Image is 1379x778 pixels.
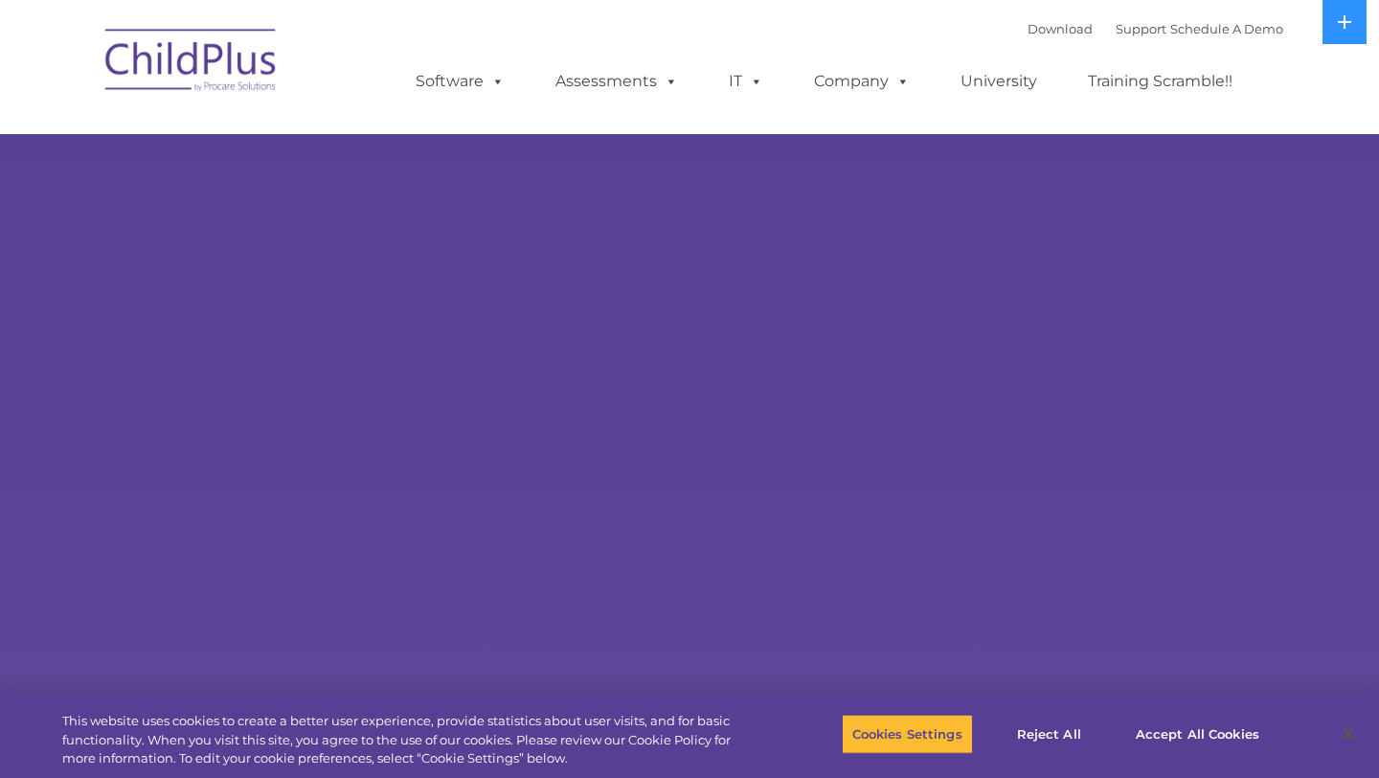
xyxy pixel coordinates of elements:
button: Close [1327,713,1369,755]
a: Schedule A Demo [1170,21,1283,36]
font: | [1028,21,1283,36]
img: ChildPlus by Procare Solutions [96,15,287,111]
a: Support [1116,21,1166,36]
button: Accept All Cookies [1125,714,1270,754]
div: This website uses cookies to create a better user experience, provide statistics about user visit... [62,712,758,768]
button: Cookies Settings [842,714,973,754]
a: Download [1028,21,1093,36]
a: University [941,62,1056,101]
button: Reject All [989,714,1109,754]
a: Company [795,62,929,101]
a: Assessments [536,62,697,101]
a: Software [396,62,524,101]
a: Training Scramble!! [1069,62,1252,101]
a: IT [710,62,782,101]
